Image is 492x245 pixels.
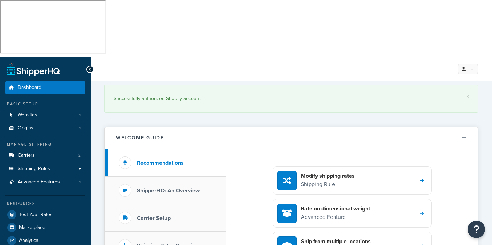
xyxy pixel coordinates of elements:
[105,127,478,149] button: Welcome Guide
[5,149,85,162] a: Carriers2
[137,187,200,194] h3: ShipperHQ: An Overview
[5,81,85,94] a: Dashboard
[114,94,469,104] div: Successfully authorized Shopify account
[301,205,370,213] h4: Rate on dimensional weight
[137,215,171,221] h3: Carrier Setup
[18,166,50,172] span: Shipping Rules
[5,122,85,135] a: Origins1
[5,221,85,234] a: Marketplace
[18,153,35,159] span: Carriers
[5,201,85,207] div: Resources
[19,238,38,244] span: Analytics
[5,149,85,162] li: Carriers
[5,162,85,175] a: Shipping Rules
[19,212,53,218] span: Test Your Rates
[5,141,85,147] div: Manage Shipping
[5,101,85,107] div: Basic Setup
[301,172,355,180] h4: Modify shipping rates
[301,180,355,189] p: Shipping Rule
[18,85,41,91] span: Dashboard
[79,125,81,131] span: 1
[19,225,45,231] span: Marketplace
[18,179,60,185] span: Advanced Features
[18,112,37,118] span: Websites
[5,176,85,189] a: Advanced Features1
[137,160,184,166] h3: Recommendations
[78,153,81,159] span: 2
[79,112,81,118] span: 1
[5,109,85,122] a: Websites1
[79,179,81,185] span: 1
[301,213,370,222] p: Advanced Feature
[116,135,164,140] h2: Welcome Guide
[5,208,85,221] a: Test Your Rates
[5,122,85,135] li: Origins
[18,125,33,131] span: Origins
[466,94,469,99] a: ×
[5,109,85,122] li: Websites
[468,221,485,238] button: Open Resource Center
[5,176,85,189] li: Advanced Features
